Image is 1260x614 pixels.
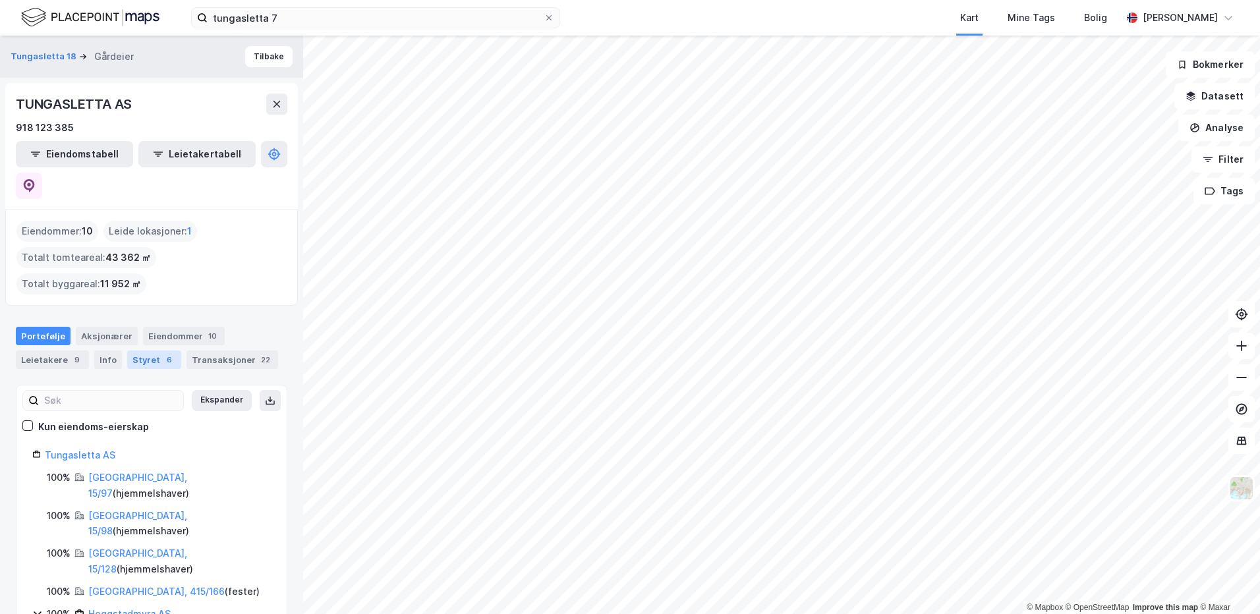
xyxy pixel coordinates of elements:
[47,508,71,524] div: 100%
[1133,603,1198,612] a: Improve this map
[16,273,146,294] div: Totalt byggareal :
[11,50,79,63] button: Tungasletta 18
[88,545,271,577] div: ( hjemmelshaver )
[187,223,192,239] span: 1
[88,547,187,574] a: [GEOGRAPHIC_DATA], 15/128
[16,350,89,369] div: Leietakere
[1178,115,1255,141] button: Analyse
[47,470,71,486] div: 100%
[1194,551,1260,614] div: Kontrollprogram for chat
[192,390,252,411] button: Ekspander
[88,510,187,537] a: [GEOGRAPHIC_DATA], 15/98
[1191,146,1255,173] button: Filter
[1174,83,1255,109] button: Datasett
[71,353,84,366] div: 9
[245,46,293,67] button: Tilbake
[82,223,93,239] span: 10
[88,586,225,597] a: [GEOGRAPHIC_DATA], 415/166
[94,350,122,369] div: Info
[16,221,98,242] div: Eiendommer :
[45,449,115,460] a: Tungasletta AS
[1084,10,1107,26] div: Bolig
[105,250,151,265] span: 43 362 ㎡
[21,6,159,29] img: logo.f888ab2527a4732fd821a326f86c7f29.svg
[88,508,271,540] div: ( hjemmelshaver )
[127,350,181,369] div: Styret
[76,327,138,345] div: Aksjonærer
[206,329,219,343] div: 10
[960,10,979,26] div: Kart
[94,49,134,65] div: Gårdeier
[163,353,176,366] div: 6
[1194,551,1260,614] iframe: Chat Widget
[208,8,544,28] input: Søk på adresse, matrikkel, gårdeiere, leietakere eller personer
[1008,10,1055,26] div: Mine Tags
[88,584,260,600] div: ( fester )
[100,276,141,292] span: 11 952 ㎡
[16,247,156,268] div: Totalt tomteareal :
[88,470,271,501] div: ( hjemmelshaver )
[1143,10,1218,26] div: [PERSON_NAME]
[16,141,133,167] button: Eiendomstabell
[38,419,149,435] div: Kun eiendoms-eierskap
[1193,178,1255,204] button: Tags
[47,584,71,600] div: 100%
[143,327,225,345] div: Eiendommer
[1027,603,1063,612] a: Mapbox
[186,350,278,369] div: Transaksjoner
[1229,476,1254,501] img: Z
[88,472,187,499] a: [GEOGRAPHIC_DATA], 15/97
[47,545,71,561] div: 100%
[1166,51,1255,78] button: Bokmerker
[1066,603,1130,612] a: OpenStreetMap
[39,391,183,410] input: Søk
[16,120,74,136] div: 918 123 385
[16,327,71,345] div: Portefølje
[138,141,256,167] button: Leietakertabell
[258,353,273,366] div: 22
[16,94,134,115] div: TUNGASLETTA AS
[103,221,197,242] div: Leide lokasjoner :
